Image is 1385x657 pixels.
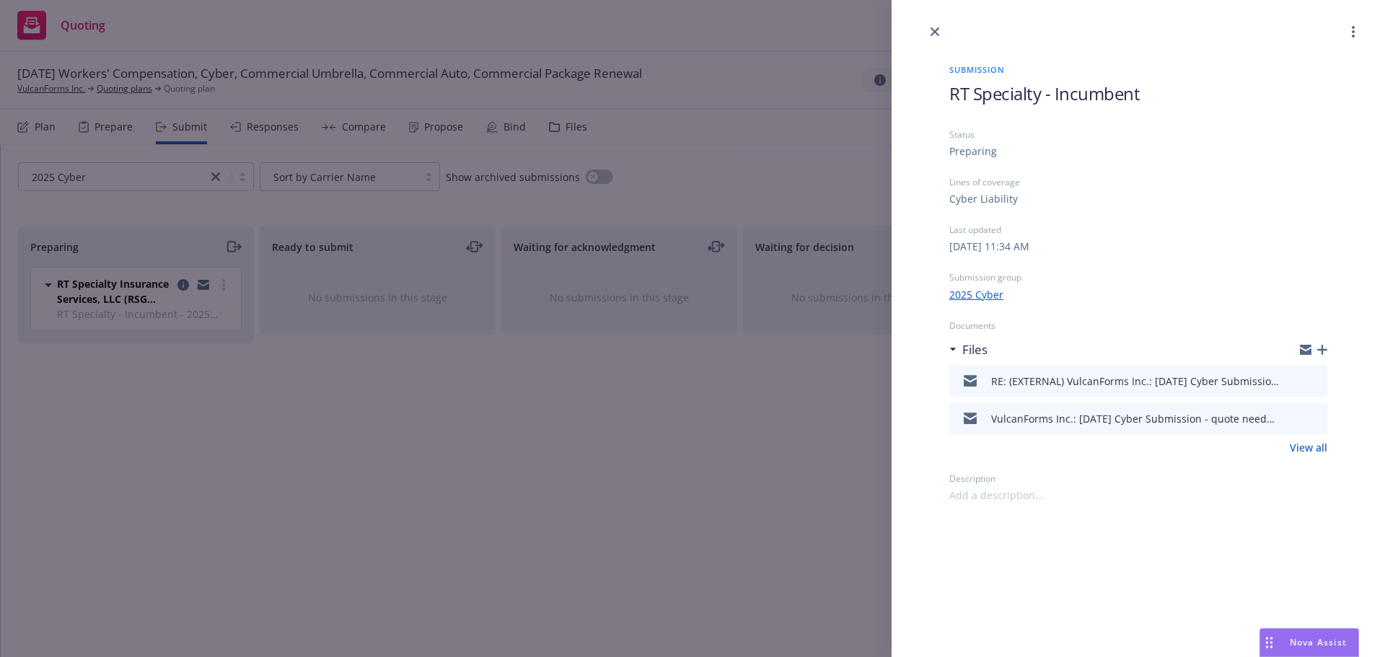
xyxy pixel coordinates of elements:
div: Preparing [949,144,997,159]
div: Lines of coverage [949,176,1327,188]
a: more [1345,23,1362,40]
div: VulcanForms Inc.: [DATE] Cyber Submission - quote needed by 8/16 [991,411,1280,426]
span: Nova Assist [1290,636,1347,648]
div: Status [949,128,1327,141]
button: Nova Assist [1259,628,1359,657]
div: [DATE] 11:34 AM [949,239,1029,254]
div: Files [949,340,988,359]
div: Documents [949,319,1327,332]
button: download file [1285,372,1297,389]
div: Submission group [949,271,1327,283]
button: preview file [1309,372,1322,389]
button: preview file [1309,410,1322,427]
h3: Files [962,340,988,359]
div: Drag to move [1260,629,1278,656]
a: View all [1290,440,1327,455]
div: Last updated [949,224,1327,236]
button: download file [1285,410,1297,427]
div: Description [949,472,1327,485]
span: Submission [949,63,1327,76]
div: RE: (EXTERNAL) VulcanForms Inc.: [DATE] Cyber Submission - quote needed by 8/16 [991,374,1280,389]
a: close [926,23,944,40]
div: Cyber Liability [949,191,1018,206]
span: RT Specialty - Incumbent [949,81,1140,105]
a: 2025 Cyber [949,287,1003,302]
